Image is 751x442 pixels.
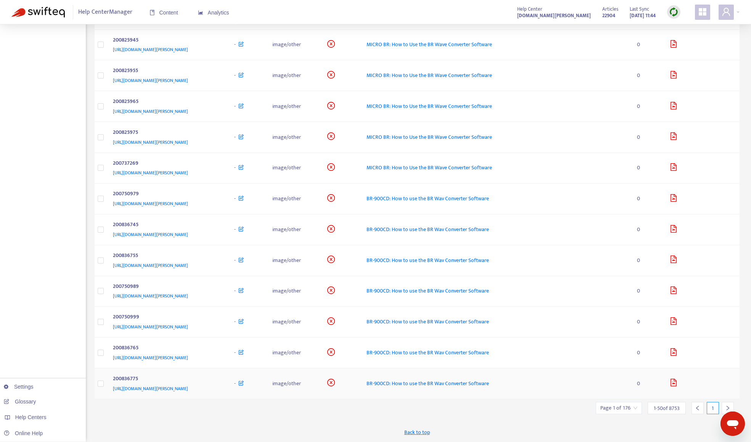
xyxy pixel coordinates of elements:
[198,10,203,15] span: area-chart
[725,405,730,411] span: right
[150,10,178,16] span: Content
[637,349,658,357] div: 0
[327,102,335,109] span: close-circle
[637,102,658,111] div: 0
[234,163,236,172] span: -
[113,231,188,238] span: [URL][DOMAIN_NAME][PERSON_NAME]
[113,313,219,323] div: 200750999
[15,414,47,420] span: Help Centers
[113,46,188,53] span: [URL][DOMAIN_NAME][PERSON_NAME]
[637,287,658,295] div: 0
[367,379,489,388] span: BR-900CD: How to use the BR Wav Converter Software
[150,10,155,15] span: book
[602,5,618,13] span: Articles
[113,292,188,300] span: [URL][DOMAIN_NAME][PERSON_NAME]
[637,194,658,203] div: 0
[517,5,542,13] span: Help Center
[113,66,219,76] div: 200825955
[266,153,321,184] td: image/other
[517,11,591,20] a: [DOMAIN_NAME][PERSON_NAME]
[234,317,236,326] span: -
[327,132,335,140] span: close-circle
[266,91,321,122] td: image/other
[670,163,677,171] span: file-image
[266,60,321,91] td: image/other
[670,194,677,202] span: file-image
[234,348,236,357] span: -
[234,256,236,265] span: -
[367,71,492,80] span: MICRO BR: How to Use the BR Wave Converter Software
[266,30,321,61] td: image/other
[670,317,677,325] span: file-image
[327,379,335,386] span: close-circle
[722,7,731,16] span: user
[78,5,132,19] span: Help Center Manager
[4,399,36,405] a: Glossary
[367,225,489,234] span: BR-900CD: How to use the BR Wav Converter Software
[266,338,321,368] td: image/other
[266,214,321,245] td: image/other
[4,384,34,390] a: Settings
[654,404,680,412] span: 1 - 50 of 8753
[637,164,658,172] div: 0
[670,40,677,48] span: file-image
[113,169,188,177] span: [URL][DOMAIN_NAME][PERSON_NAME]
[695,405,700,411] span: left
[670,348,677,356] span: file-image
[670,256,677,263] span: file-image
[367,194,489,203] span: BR-900CD: How to use the BR Wav Converter Software
[327,71,335,79] span: close-circle
[670,71,677,79] span: file-image
[113,385,188,392] span: [URL][DOMAIN_NAME][PERSON_NAME]
[367,102,492,111] span: MICRO BR: How to Use the BR Wave Converter Software
[637,256,658,265] div: 0
[327,348,335,356] span: close-circle
[113,108,188,115] span: [URL][DOMAIN_NAME][PERSON_NAME]
[637,318,658,326] div: 0
[367,133,492,141] span: MICRO BR: How to Use the BR Wave Converter Software
[670,225,677,233] span: file-image
[234,40,236,49] span: -
[113,323,188,331] span: [URL][DOMAIN_NAME][PERSON_NAME]
[367,286,489,295] span: BR-900CD: How to use the BR Wav Converter Software
[266,368,321,399] td: image/other
[630,5,649,13] span: Last Sync
[113,190,219,199] div: 200750979
[198,10,229,16] span: Analytics
[113,344,219,354] div: 200836765
[234,102,236,111] span: -
[113,220,219,230] div: 200836745
[327,163,335,171] span: close-circle
[113,138,188,146] span: [URL][DOMAIN_NAME][PERSON_NAME]
[113,251,219,261] div: 200836755
[234,133,236,141] span: -
[11,7,65,18] img: Swifteq
[367,348,489,357] span: BR-900CD: How to use the BR Wav Converter Software
[602,11,615,20] strong: 22904
[637,225,658,234] div: 0
[367,163,492,172] span: MICRO BR: How to Use the BR Wave Converter Software
[266,276,321,307] td: image/other
[327,40,335,48] span: close-circle
[669,7,679,17] img: sync.dc5367851b00ba804db3.png
[113,262,188,269] span: [URL][DOMAIN_NAME][PERSON_NAME]
[234,194,236,203] span: -
[266,183,321,214] td: image/other
[113,97,219,107] div: 200825965
[720,411,745,436] iframe: メッセージングウィンドウを開くボタン
[670,286,677,294] span: file-image
[367,40,492,49] span: MICRO BR: How to Use the BR Wave Converter Software
[234,225,236,234] span: -
[4,430,43,436] a: Online Help
[707,402,719,414] div: 1
[234,379,236,388] span: -
[266,307,321,338] td: image/other
[234,71,236,80] span: -
[113,374,219,384] div: 200836775
[327,286,335,294] span: close-circle
[637,71,658,80] div: 0
[637,133,658,141] div: 0
[113,77,188,84] span: [URL][DOMAIN_NAME][PERSON_NAME]
[234,286,236,295] span: -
